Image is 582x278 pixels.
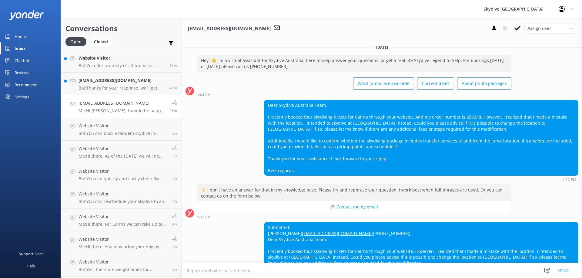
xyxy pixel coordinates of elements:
h4: Website Visitor [79,145,167,152]
div: Chatbot [15,54,29,67]
a: Website VisitorBot:You can quickly and easily check live availability and book a tandem skydive o... [61,163,182,186]
div: Home [15,30,26,42]
h4: [EMAIL_ADDRESS][DOMAIN_NAME] [79,100,165,106]
strong: 1:12 PM [563,178,576,182]
p: Bot: We offer a variety of altitudes for skydiving, with all dropzones providing jumps up to 15,0... [79,63,165,68]
span: [DATE] [373,45,392,50]
h4: Website Visitor [79,259,168,265]
span: Sep 09 2025 02:17pm (UTC +10:00) Australia/Brisbane [169,63,177,68]
div: Recommend [15,79,38,91]
span: Sep 09 2025 09:58am (UTC +10:00) Australia/Brisbane [172,244,177,249]
a: Website VisitorMe:Hi there. For Cairns we can take up to 110kg4h [61,209,182,231]
h4: Website Visitor [79,55,165,61]
a: Website VisitorBot:Yes, there are weight limits for skydiving. If a customer weighs over 94kgs, t... [61,254,182,277]
p: Me: Hi there. You may bring your dog as long as you have someone to mind it whilst you skydive :) [79,244,167,250]
div: Support Docs [19,248,43,260]
div: Sep 09 2025 01:04pm (UTC +10:00) Australia/Brisbane [197,93,511,97]
h4: Website Visitor [79,123,168,129]
h4: Website Visitor [79,213,167,220]
span: Assign user [527,25,551,32]
span: Sep 09 2025 01:54pm (UTC +10:00) Australia/Brisbane [169,85,177,90]
h4: Website Visitor [79,168,168,175]
a: Website VisitorMe:Hi there. You may bring your dog as long as you have someone to mind it whilst ... [61,231,182,254]
button: What jumps are available [353,77,414,90]
div: Settings [15,91,29,103]
strong: 1:04 PM [197,93,211,97]
div: ⚡ I don't have an answer for that in my knowledge base. Please try and rephrase your question, I ... [197,185,511,201]
span: Sep 09 2025 12:14pm (UTC +10:00) Australia/Brisbane [172,153,177,159]
span: Sep 09 2025 09:31am (UTC +10:00) Australia/Brisbane [172,267,177,272]
div: Sep 09 2025 01:12pm (UTC +10:00) Australia/Brisbane [264,177,578,182]
img: yonder-white-logo.png [9,10,44,20]
p: Bot: You can reschedule your skydive to an alternative date or location if you provide 24 hours n... [79,199,168,204]
div: Closed [89,37,112,46]
a: [EMAIL_ADDRESS][DOMAIN_NAME]Me:Hi [PERSON_NAME]. I would be happy to move your group of 4 to [GEO... [61,95,182,118]
h4: Website Visitor [79,191,168,197]
a: Website VisitorBot:You can book a tandem skydive in [GEOGRAPHIC_DATA] by visiting [URL][DOMAIN_NA... [61,118,182,141]
h4: Website Visitor [79,236,167,243]
a: Closed [89,38,115,45]
a: Website VisitorMe:Hi there. As of the [DATE] we will no longer be offering the 8000ft jump at any... [61,141,182,163]
div: Open [65,37,86,46]
p: Bot: You can quickly and easily check live availability and book a tandem skydive online. Simply ... [79,176,168,182]
button: 📩 Contact me by email [197,201,511,213]
div: Sep 09 2025 01:12pm (UTC +10:00) Australia/Brisbane [197,215,511,219]
a: Website VisitorBot:You can reschedule your skydive to an alternative date or location if you prov... [61,186,182,209]
div: Hey! 👋 I'm a virtual assistant for Skydive Australia, here to help answer your questions, or get ... [197,55,511,71]
p: Me: Hi [PERSON_NAME]. I would be happy to move your group of 4 to [GEOGRAPHIC_DATA]. The differen... [79,108,165,113]
p: Bot: Thanks for your response, we'll get back to you as soon as we can during opening hours. [79,85,165,91]
a: Website VisitorBot:We offer a variety of altitudes for skydiving, with all dropzones providing ju... [61,50,182,73]
a: [EMAIL_ADDRESS][DOMAIN_NAME] [302,231,373,236]
span: Sep 09 2025 01:46pm (UTC +10:00) Australia/Brisbane [169,108,177,113]
span: Sep 09 2025 10:03am (UTC +10:00) Australia/Brisbane [172,199,177,204]
p: Me: Hi there. For Cairns we can take up to 110kg [79,221,167,227]
p: Bot: You can book a tandem skydive in [GEOGRAPHIC_DATA] by visiting [URL][DOMAIN_NAME]. [79,131,168,136]
span: Sep 09 2025 09:59am (UTC +10:00) Australia/Brisbane [172,221,177,227]
div: Reviews [15,67,29,79]
a: [EMAIL_ADDRESS][DOMAIN_NAME]Bot:Thanks for your response, we'll get back to you as soon as we can... [61,73,182,95]
span: Sep 09 2025 12:17pm (UTC +10:00) Australia/Brisbane [172,131,177,136]
span: Sep 09 2025 10:08am (UTC +10:00) Australia/Brisbane [172,176,177,181]
p: Bot: Yes, there are weight limits for skydiving. If a customer weighs over 94kgs, the Reservation... [79,267,168,272]
div: Help [27,260,35,272]
h4: [EMAIL_ADDRESS][DOMAIN_NAME] [79,77,165,84]
a: Open [65,38,89,45]
strong: 1:12 PM [197,215,211,219]
button: Current deals [417,77,454,90]
h3: [EMAIL_ADDRESS][DOMAIN_NAME] [188,25,271,33]
h2: Conversations [65,23,177,34]
div: Assign User [524,24,576,33]
p: Me: Hi there. As of the [DATE] we will no longer be offering the 8000ft jump at any of our locations [79,153,167,159]
button: About photo packages [457,77,511,90]
div: Dear Skydive Australia Team, I recently booked four skydiving tickets for Cairns through your web... [264,100,578,175]
div: Inbox [15,42,26,54]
